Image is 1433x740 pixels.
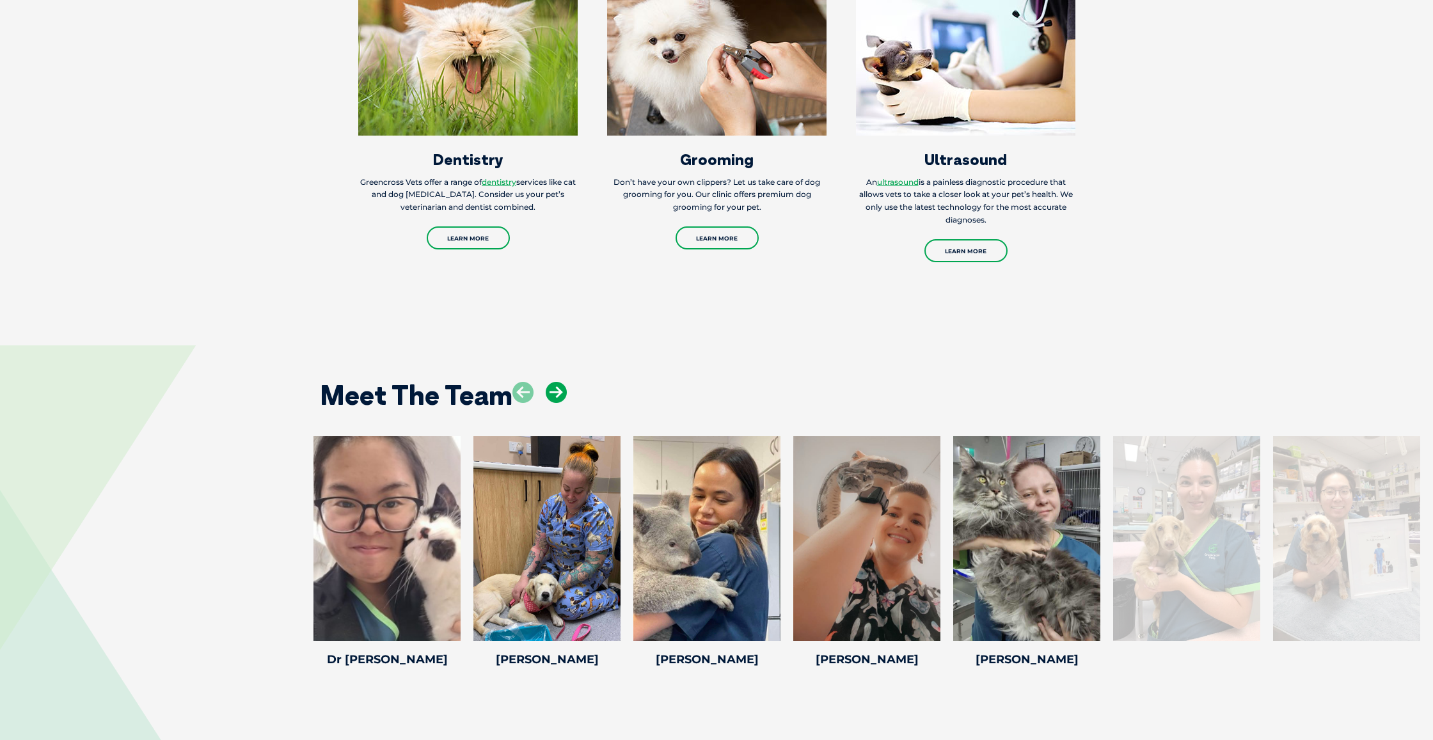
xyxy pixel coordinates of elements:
[313,654,461,665] h4: Dr [PERSON_NAME]
[358,176,578,214] p: Greencross Vets offer a range of services like cat and dog [MEDICAL_DATA]. Consider us your pet’s...
[676,226,759,249] a: Learn More
[473,654,621,665] h4: [PERSON_NAME]
[953,654,1100,665] h4: [PERSON_NAME]
[856,152,1075,167] h3: Ultrasound
[482,177,516,187] a: dentistry
[427,226,510,249] a: Learn More
[924,239,1008,262] a: Learn More
[607,152,827,167] h3: Grooming
[358,152,578,167] h3: Dentistry
[633,654,780,665] h4: [PERSON_NAME]
[607,176,827,214] p: Don’t have your own clippers? Let us take care of dog grooming for you. Our clinic offers premium...
[793,654,940,665] h4: [PERSON_NAME]
[877,177,919,187] a: ultrasound
[320,382,512,409] h2: Meet The Team
[856,176,1075,227] p: An is a painless diagnostic procedure that allows vets to take a closer look at your pet’s health...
